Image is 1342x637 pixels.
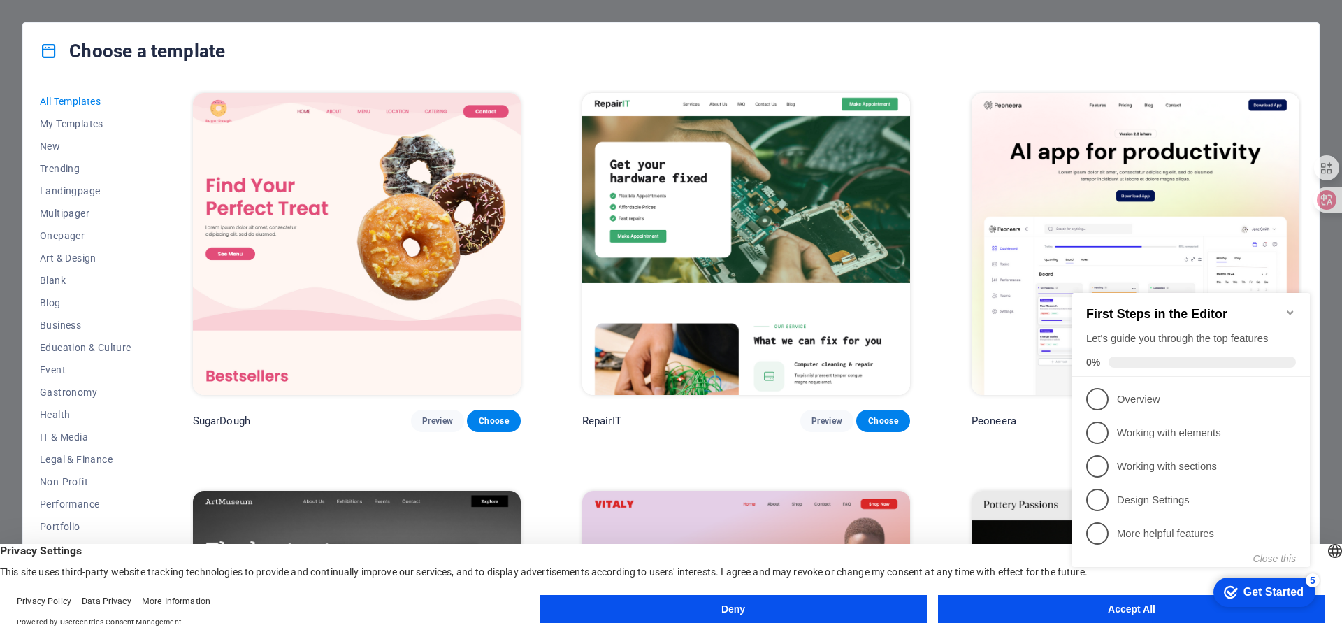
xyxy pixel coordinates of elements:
[40,426,131,448] button: IT & Media
[40,499,131,510] span: Performance
[40,275,131,286] span: Blank
[467,410,520,432] button: Choose
[40,163,131,174] span: Trending
[50,187,218,201] p: Working with sections
[811,415,842,427] span: Preview
[40,476,131,487] span: Non-Profit
[856,410,909,432] button: Choose
[40,96,131,107] span: All Templates
[6,177,243,210] li: Working with sections
[40,180,131,202] button: Landingpage
[40,403,131,426] button: Health
[40,336,131,359] button: Education & Culture
[40,493,131,515] button: Performance
[40,252,131,264] span: Art & Design
[40,387,131,398] span: Gastronomy
[40,521,131,532] span: Portfolio
[800,410,853,432] button: Preview
[40,381,131,403] button: Gastronomy
[40,320,131,331] span: Business
[411,410,464,432] button: Preview
[40,471,131,493] button: Non-Profit
[40,342,131,353] span: Education & Culture
[147,305,249,334] div: Get Started 5 items remaining, 0% complete
[40,538,131,560] button: Services
[20,34,229,49] h2: First Steps in the Editor
[193,93,521,395] img: SugarDough
[40,247,131,269] button: Art & Design
[40,297,131,308] span: Blog
[40,431,131,443] span: IT & Media
[40,515,131,538] button: Portfolio
[582,93,910,395] img: RepairIT
[6,210,243,244] li: Design Settings
[40,185,131,196] span: Landingpage
[972,414,1016,428] p: Peoneera
[177,313,237,326] div: Get Started
[50,153,218,168] p: Working with elements
[6,110,243,143] li: Overview
[6,143,243,177] li: Working with elements
[40,40,225,62] h4: Choose a template
[187,280,229,292] button: Close this
[40,141,131,152] span: New
[50,120,218,134] p: Overview
[40,314,131,336] button: Business
[40,202,131,224] button: Multipager
[972,93,1299,395] img: Peoneera
[6,244,243,278] li: More helpful features
[40,269,131,292] button: Blank
[40,359,131,381] button: Event
[40,208,131,219] span: Multipager
[40,113,131,135] button: My Templates
[40,135,131,157] button: New
[50,254,218,269] p: More helpful features
[422,415,453,427] span: Preview
[40,364,131,375] span: Event
[40,454,131,465] span: Legal & Finance
[239,301,253,315] div: 5
[40,118,131,129] span: My Templates
[867,415,898,427] span: Choose
[40,90,131,113] button: All Templates
[40,448,131,471] button: Legal & Finance
[50,220,218,235] p: Design Settings
[20,84,42,95] span: 0%
[40,409,131,420] span: Health
[40,224,131,247] button: Onepager
[218,34,229,45] div: Minimize checklist
[40,157,131,180] button: Trending
[193,414,250,428] p: SugarDough
[20,59,229,73] div: Let's guide you through the top features
[478,415,509,427] span: Choose
[582,414,621,428] p: RepairIT
[40,230,131,241] span: Onepager
[40,292,131,314] button: Blog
